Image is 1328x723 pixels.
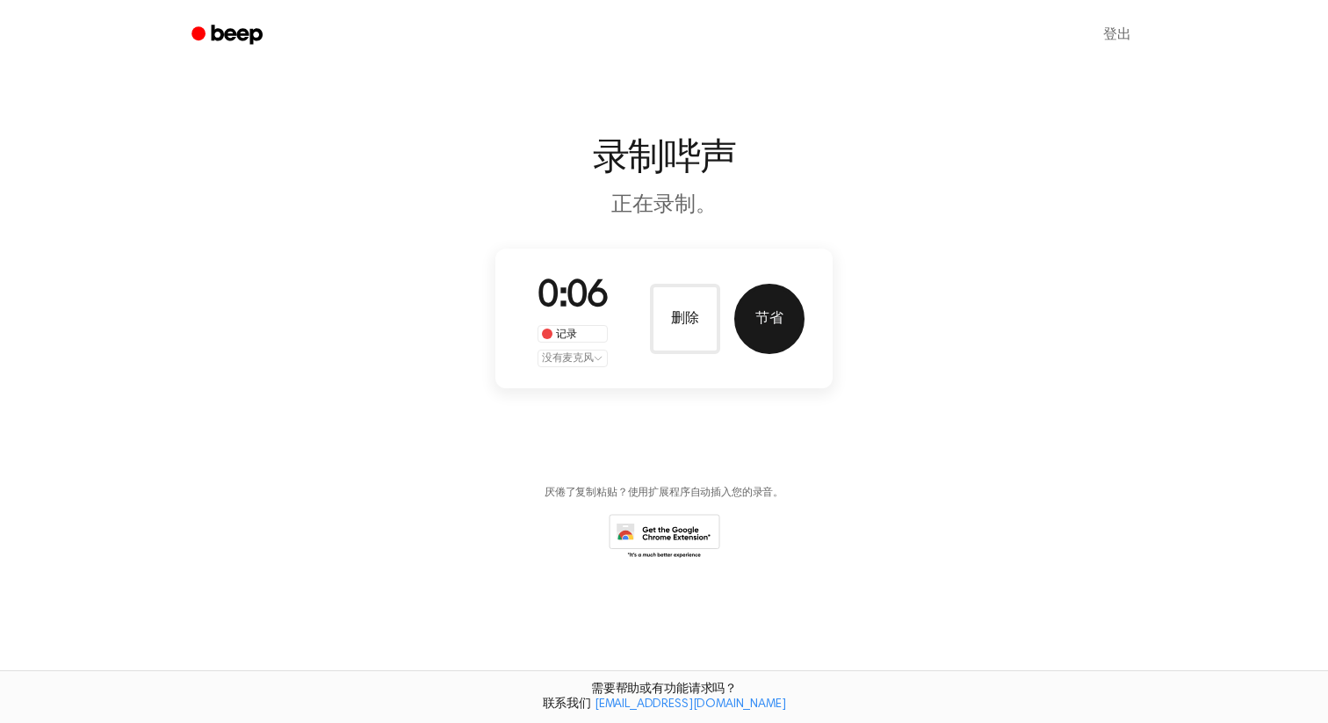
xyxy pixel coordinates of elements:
font: 正在录制。 [611,195,716,216]
font: 厌倦了复制粘贴？使用扩展程序自动插入您的录音。 [545,488,783,498]
font: 联系我们 [543,698,591,711]
font: 登出 [1103,28,1131,42]
button: 保存音频记录 [734,284,805,354]
font: 删除 [671,312,698,326]
font: 录制哔声 [593,141,736,177]
a: 登出 [1086,14,1149,56]
font: 需要帮助或有功能请求吗？ [591,683,737,695]
a: 嘟 [179,18,278,53]
button: 没有麦克风 [538,350,608,367]
font: 记录 [556,328,576,340]
font: 节省 [755,312,783,326]
button: 删除音频记录 [650,284,720,354]
font: 没有麦克风 [542,353,593,364]
font: 0:06 [538,278,608,315]
a: [EMAIL_ADDRESS][DOMAIN_NAME] [595,698,786,711]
